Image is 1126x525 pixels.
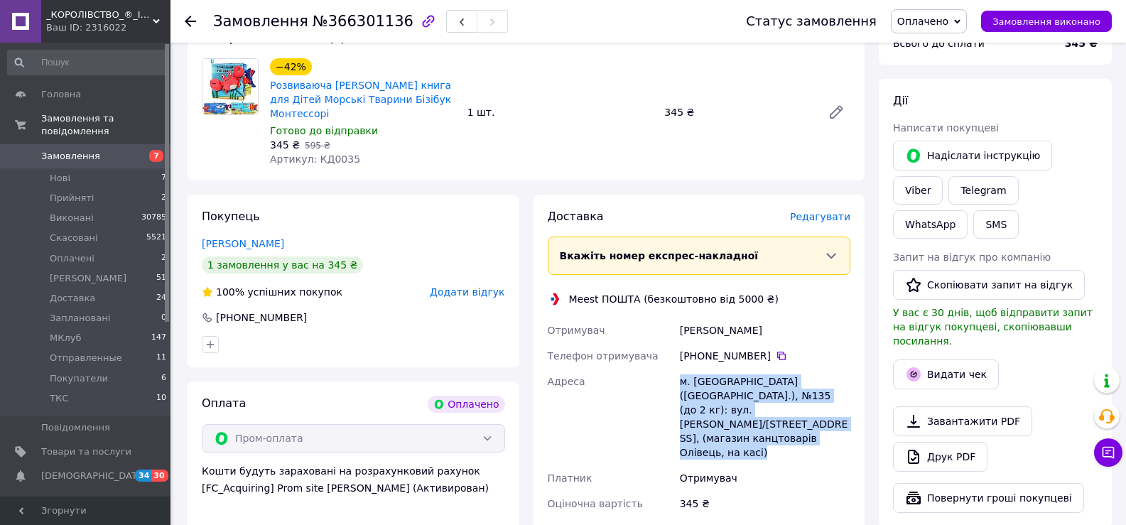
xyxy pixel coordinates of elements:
[893,176,943,205] a: Viber
[185,14,196,28] div: Повернутися назад
[202,256,363,274] div: 1 замовлення у вас на 345 ₴
[50,292,95,305] span: Доставка
[50,332,81,345] span: МКлуб
[1065,38,1098,49] b: 345 ₴
[149,150,163,162] span: 7
[202,481,505,495] div: [FC_Acquiring] Prom site [PERSON_NAME] (Активирован)
[893,210,968,239] a: WhatsApp
[565,292,782,306] div: Meest ПОШТА (безкоштовно від 5000 ₴)
[216,286,244,298] span: 100%
[161,252,166,265] span: 2
[202,31,345,45] span: Товари в замовленні (1)
[270,153,360,165] span: Артикул: КД0035
[677,369,853,465] div: м. [GEOGRAPHIC_DATA] ([GEOGRAPHIC_DATA].), №135 (до 2 кг): вул. [PERSON_NAME]/[STREET_ADDRESS], (...
[50,232,98,244] span: Скасовані
[41,112,170,138] span: Замовлення та повідомлення
[659,102,816,122] div: 345 ₴
[50,172,70,185] span: Нові
[893,442,987,472] a: Друк PDF
[305,141,330,151] span: 595 ₴
[981,11,1112,32] button: Замовлення виконано
[548,376,585,387] span: Адреса
[893,141,1052,171] button: Надіслати інструкцію
[430,286,504,298] span: Додати відгук
[156,352,166,364] span: 11
[270,125,378,136] span: Готово до відправки
[41,445,131,458] span: Товари та послуги
[41,470,146,482] span: [DEMOGRAPHIC_DATA]
[548,472,592,484] span: Платник
[897,16,948,27] span: Оплачено
[548,325,605,336] span: Отримувач
[677,318,853,343] div: [PERSON_NAME]
[50,392,68,405] span: ТКС
[50,312,110,325] span: Заплановані
[202,210,260,223] span: Покупець
[560,250,759,261] span: Вкажіть номер експрес-накладної
[161,192,166,205] span: 2
[893,94,908,107] span: Дії
[41,421,110,434] span: Повідомлення
[313,13,413,30] span: №366301136
[151,470,168,482] span: 30
[202,59,258,114] img: Розвиваюча Фетрова книга для Дітей Морські Тварини Бізібук Монтессорі
[677,465,853,491] div: Отримувач
[50,352,122,364] span: Отправленные
[1094,438,1122,467] button: Чат з покупцем
[548,350,659,362] span: Телефон отримувача
[893,122,999,134] span: Написати покупцеві
[41,150,100,163] span: Замовлення
[893,38,985,49] span: Всього до сплати
[50,272,126,285] span: [PERSON_NAME]
[790,211,850,222] span: Редагувати
[202,396,246,410] span: Оплата
[270,58,312,75] div: −42%
[156,292,166,305] span: 24
[46,21,170,34] div: Ваш ID: 2316022
[146,232,166,244] span: 5521
[677,491,853,516] div: 345 ₴
[948,176,1018,205] a: Telegram
[973,210,1019,239] button: SMS
[548,498,643,509] span: Оціночна вартість
[202,238,284,249] a: [PERSON_NAME]
[161,172,166,185] span: 7
[548,210,604,223] span: Доставка
[156,392,166,405] span: 10
[41,88,81,101] span: Головна
[161,312,166,325] span: 0
[270,139,300,151] span: 345 ₴
[893,483,1084,513] button: Повернути гроші покупцеві
[893,270,1085,300] button: Скопіювати запит на відгук
[270,80,451,119] a: Розвиваюча [PERSON_NAME] книга для Дітей Морські Тварини Бізібук Монтессорі
[7,50,168,75] input: Пошук
[50,252,94,265] span: Оплачені
[50,192,94,205] span: Прийняті
[462,102,659,122] div: 1 шт.
[135,470,151,482] span: 34
[992,16,1100,27] span: Замовлення виконано
[151,332,166,345] span: 147
[141,212,166,224] span: 30785
[893,359,999,389] button: Видати чек
[428,396,504,413] div: Оплачено
[746,14,877,28] div: Статус замовлення
[156,272,166,285] span: 51
[202,464,505,495] div: Кошти будуть зараховані на розрахунковий рахунок
[161,372,166,385] span: 6
[213,13,308,30] span: Замовлення
[893,307,1093,347] span: У вас є 30 днів, щоб відправити запит на відгук покупцеві, скопіювавши посилання.
[50,212,94,224] span: Виконані
[50,372,108,385] span: Покупатели
[202,285,342,299] div: успішних покупок
[893,251,1051,263] span: Запит на відгук про компанію
[215,310,308,325] div: [PHONE_NUMBER]
[680,349,850,363] div: [PHONE_NUMBER]
[41,494,131,520] span: Показники роботи компанії
[822,98,850,126] a: Редагувати
[46,9,153,21] span: _КОРОЛІВСТВО_®_ІГРАШОК_
[893,406,1032,436] a: Завантажити PDF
